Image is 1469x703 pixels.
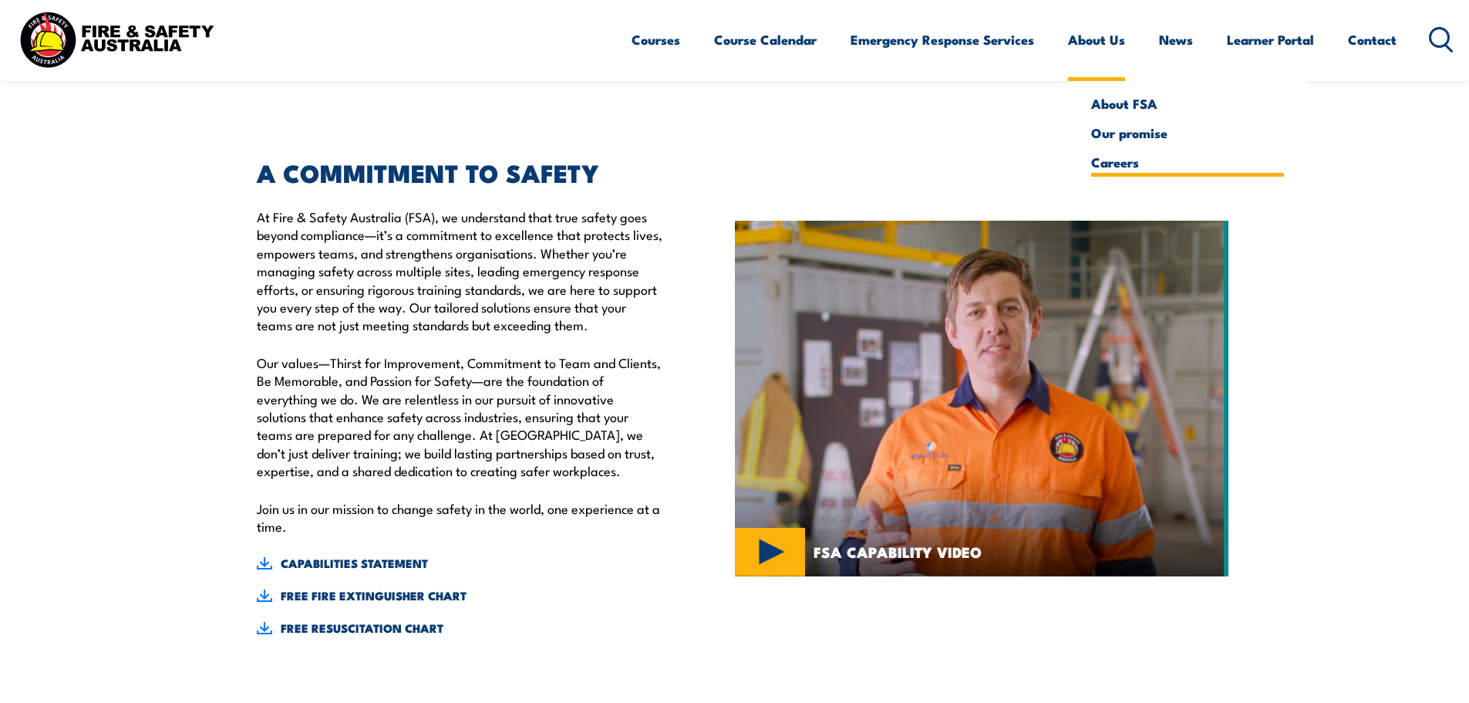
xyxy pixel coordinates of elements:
[257,555,664,572] a: CAPABILITIES STATEMENT
[257,353,664,480] p: Our values—Thirst for Improvement, Commitment to Team and Clients, Be Memorable, and Passion for ...
[257,587,664,604] a: FREE FIRE EXTINGUISHER CHART
[1091,96,1284,110] a: About FSA
[257,499,664,536] p: Join us in our mission to change safety in the world, one experience at a time.
[1227,19,1314,60] a: Learner Portal
[814,545,982,559] span: FSA CAPABILITY VIDEO
[1091,155,1284,169] a: Careers
[257,620,664,637] a: FREE RESUSCITATION CHART
[1068,19,1125,60] a: About Us
[257,208,664,334] p: At Fire & Safety Australia (FSA), we understand that true safety goes beyond compliance—it’s a co...
[1348,19,1397,60] a: Contact
[714,19,817,60] a: Course Calendar
[257,161,664,183] h2: A COMMITMENT TO SAFETY
[851,19,1034,60] a: Emergency Response Services
[1091,126,1284,140] a: Our promise
[632,19,680,60] a: Courses
[1159,19,1193,60] a: News
[735,221,1228,576] img: person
